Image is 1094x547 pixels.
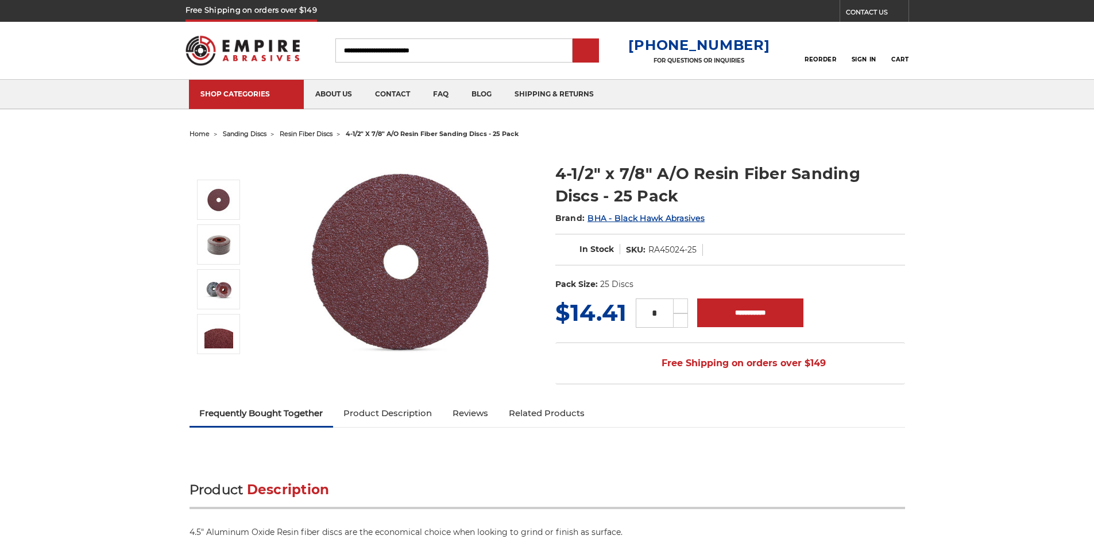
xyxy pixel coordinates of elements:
a: contact [364,80,422,109]
span: $14.41 [555,298,627,327]
img: 4.5 inch resin fiber disc [288,150,517,377]
dt: Pack Size: [555,278,598,290]
a: Reorder [805,38,836,63]
span: Description [247,482,330,498]
img: 4-1/2" x 7/8" A/O Resin Fiber Sanding Discs - 25 Pack [204,320,233,348]
a: BHA - Black Hawk Abrasives [587,213,705,223]
a: [PHONE_NUMBER] [628,37,770,53]
a: about us [304,80,364,109]
img: Empire Abrasives [185,28,300,73]
dd: RA45024-25 [648,244,697,256]
a: shipping & returns [503,80,605,109]
a: Product Description [333,401,442,426]
p: FOR QUESTIONS OR INQUIRIES [628,57,770,64]
img: 4-1/2" x 7/8" A/O Resin Fiber Sanding Discs - 25 Pack [204,230,233,259]
a: blog [460,80,503,109]
a: Frequently Bought Together [190,401,334,426]
a: resin fiber discs [280,130,333,138]
span: Reorder [805,56,836,63]
span: Sign In [852,56,876,63]
span: In Stock [579,244,614,254]
span: Cart [891,56,909,63]
span: Free Shipping on orders over $149 [634,352,826,375]
img: 4.5 inch resin fiber disc [204,186,233,214]
span: Brand: [555,213,585,223]
a: faq [422,80,460,109]
span: 4-1/2" x 7/8" a/o resin fiber sanding discs - 25 pack [346,130,519,138]
h1: 4-1/2" x 7/8" A/O Resin Fiber Sanding Discs - 25 Pack [555,162,905,207]
dt: SKU: [626,244,645,256]
input: Submit [574,40,597,63]
div: SHOP CATEGORIES [200,90,292,98]
a: home [190,130,210,138]
a: Cart [891,38,909,63]
a: Related Products [498,401,595,426]
a: sanding discs [223,130,266,138]
p: 4.5" Aluminum Oxide Resin fiber discs are the economical choice when looking to grind or finish a... [190,526,905,538]
dd: 25 Discs [600,278,633,290]
img: 4-1/2" x 7/8" A/O Resin Fiber Sanding Discs - 25 Pack [204,275,233,304]
a: CONTACT US [846,6,909,22]
a: Reviews [442,401,498,426]
span: Product [190,482,243,498]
